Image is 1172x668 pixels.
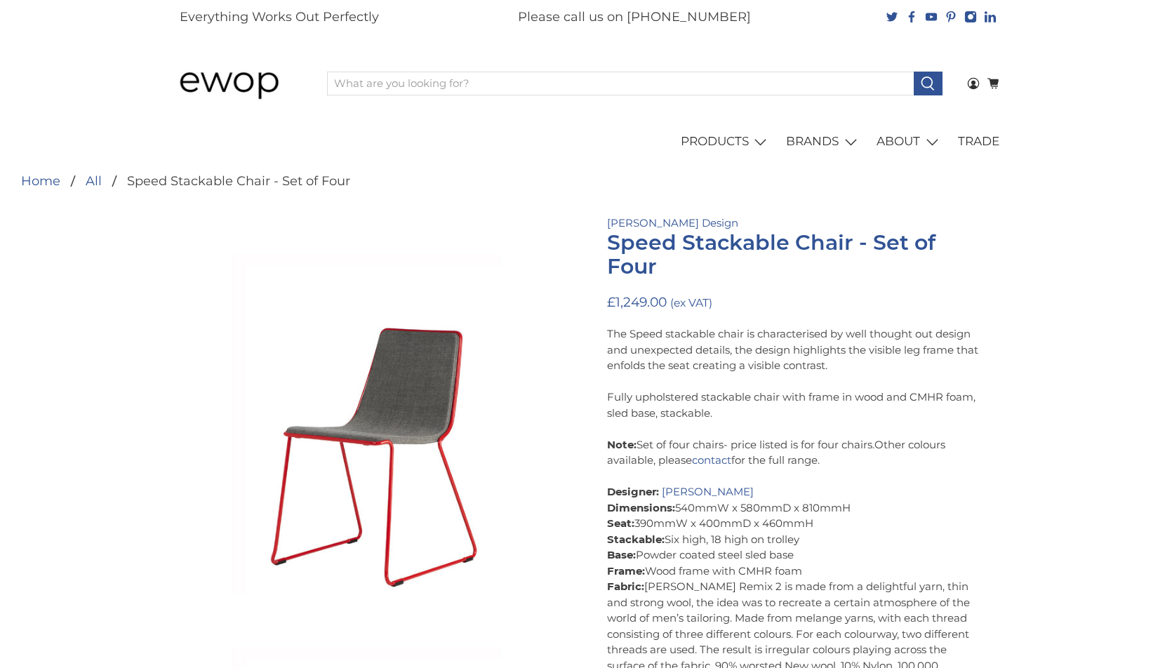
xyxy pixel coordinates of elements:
[607,516,634,530] strong: Seat:
[672,122,778,161] a: PRODUCTS
[607,485,659,498] strong: Designer:
[102,175,350,187] li: Speed Stackable Chair - Set of Four
[607,580,644,593] strong: Fabric:
[670,296,712,309] small: (ex VAT)
[180,8,379,27] p: Everything Works Out Perfectly
[165,122,1007,161] nav: main navigation
[518,8,751,27] p: Please call us on [PHONE_NUMBER]
[607,564,645,577] strong: Frame:
[607,231,986,279] h1: Speed Stackable Chair - Set of Four
[607,533,665,546] strong: Stackable:
[21,175,350,187] nav: breadcrumbs
[186,215,565,594] a: Johanson Design Office Speed Stackable Chair Set of Four
[21,175,60,187] a: Home
[327,72,914,95] input: What are you looking for?
[731,453,820,467] span: for the full range.
[607,294,667,310] span: £1,249.00
[86,175,102,187] a: All
[869,122,950,161] a: ABOUT
[607,438,637,451] strong: Note:
[607,501,675,514] strong: Dimensions:
[692,453,731,467] a: contact
[950,122,1008,161] a: TRADE
[607,216,738,229] a: [PERSON_NAME] Design
[778,122,869,161] a: BRANDS
[662,485,754,498] a: [PERSON_NAME]
[607,548,636,561] strong: Base:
